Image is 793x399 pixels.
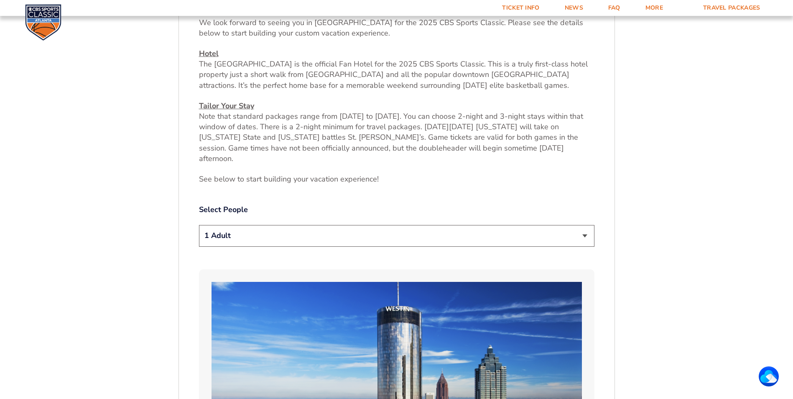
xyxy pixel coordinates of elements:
u: Hotel [199,49,219,59]
p: We look forward to seeing you in [GEOGRAPHIC_DATA] for the 2025 CBS Sports Classic. Please see th... [199,18,594,38]
label: Select People [199,205,594,215]
p: The [GEOGRAPHIC_DATA] is the official Fan Hotel for the 2025 CBS Sports Classic. This is a truly ... [199,49,594,91]
img: CBS Sports Classic [25,4,61,41]
u: Tailor Your Stay [199,101,254,111]
p: Note that standard packages range from [DATE] to [DATE]. You can choose 2-night and 3-night stays... [199,101,594,164]
p: See below to start building your vacation experience! [199,174,594,184]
